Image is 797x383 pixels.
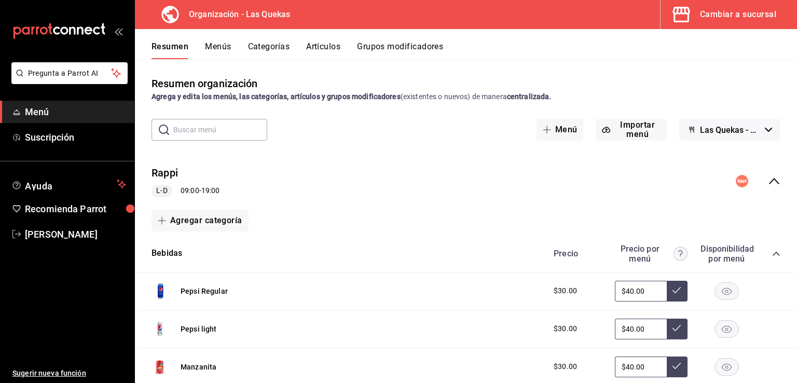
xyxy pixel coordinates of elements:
[25,178,113,190] span: Ayuda
[700,244,752,264] div: Disponibilidad por menú
[596,119,667,141] button: Importar menú
[152,42,188,59] button: Resumen
[152,76,258,91] div: Resumen organización
[135,157,797,206] div: collapse-menu-row
[152,321,168,337] img: Preview
[357,42,443,59] button: Grupos modificadores
[772,250,780,258] button: collapse-category-row
[181,286,228,296] button: Pepsi Regular
[554,285,577,296] span: $30.00
[152,248,182,259] button: Bebidas
[248,42,290,59] button: Categorías
[25,227,126,241] span: [PERSON_NAME]
[152,166,178,181] button: Rappi
[7,75,128,86] a: Pregunta a Parrot AI
[700,125,761,135] span: Las Quekas - Borrador
[306,42,340,59] button: Artículos
[537,119,584,141] button: Menú
[181,324,217,334] button: Pepsi light
[152,210,249,231] button: Agregar categoría
[12,368,126,379] span: Sugerir nueva función
[554,323,577,334] span: $30.00
[700,7,776,22] div: Cambiar a sucursal
[205,42,231,59] button: Menús
[173,119,267,140] input: Buscar menú
[152,91,780,102] div: (existentes o nuevos) de manera
[615,319,667,339] input: Sin ajuste
[181,8,290,21] h3: Organización - Las Quekas
[181,362,216,372] button: Manzanita
[152,42,797,59] div: navigation tabs
[615,281,667,302] input: Sin ajuste
[25,130,126,144] span: Suscripción
[152,92,401,101] strong: Agrega y edita los menús, las categorías, artículos y grupos modificadores
[543,249,610,258] div: Precio
[615,244,688,264] div: Precio por menú
[679,119,780,141] button: Las Quekas - Borrador
[11,62,128,84] button: Pregunta a Parrot AI
[28,68,112,79] span: Pregunta a Parrot AI
[25,105,126,119] span: Menú
[152,185,171,196] span: L-D
[114,27,122,35] button: open_drawer_menu
[25,202,126,216] span: Recomienda Parrot
[615,357,667,377] input: Sin ajuste
[152,185,219,197] div: 09:00 - 19:00
[554,361,577,372] span: $30.00
[507,92,552,101] strong: centralizada.
[152,283,168,299] img: Preview
[152,359,168,375] img: Preview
